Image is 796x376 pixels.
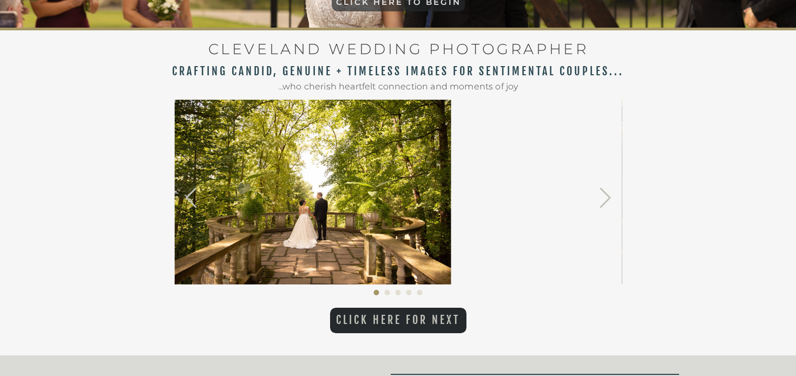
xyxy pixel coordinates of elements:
[135,65,662,77] h2: CRAFTING CANDID, GENUINE + TIMELESS IMAGES FOR SENTIMENTAL COUPLES...
[174,100,451,284] img: Bride and groom hold hands while looking at each other and taking in the moment alone on their we...
[396,290,401,295] li: Page dot 3
[374,290,379,295] li: Page dot 1
[165,36,632,54] h1: CLEVELAND WEDDING PHOTOGRAPHER
[330,314,466,328] a: CLICK HERE FOR NEXT
[385,290,390,295] li: Page dot 2
[417,290,423,295] li: Page dot 5
[135,79,662,92] h2: ...who cherish heartfelt connection and moments of joy
[406,290,412,295] li: Page dot 4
